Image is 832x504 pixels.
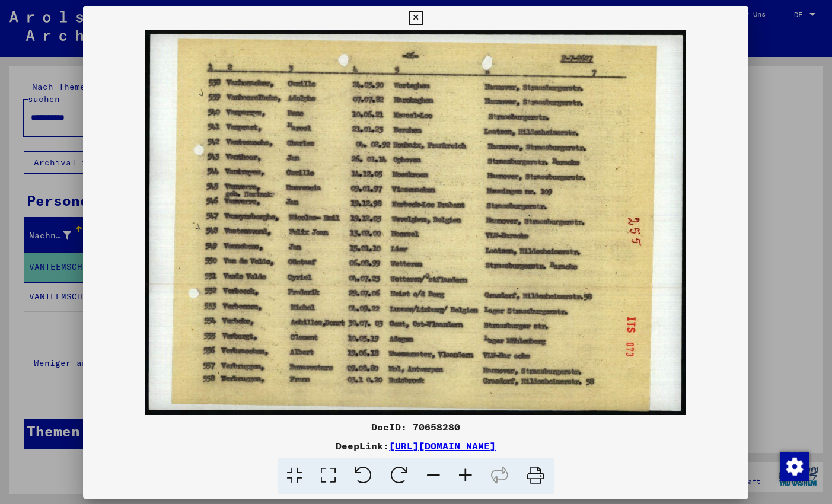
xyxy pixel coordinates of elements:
img: Zustimmung ändern [780,452,809,481]
div: DocID: 70658280 [83,420,748,434]
div: Zustimmung ändern [780,452,808,480]
a: [URL][DOMAIN_NAME] [389,440,496,452]
img: 001.jpg [83,30,748,415]
div: DeepLink: [83,439,748,453]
